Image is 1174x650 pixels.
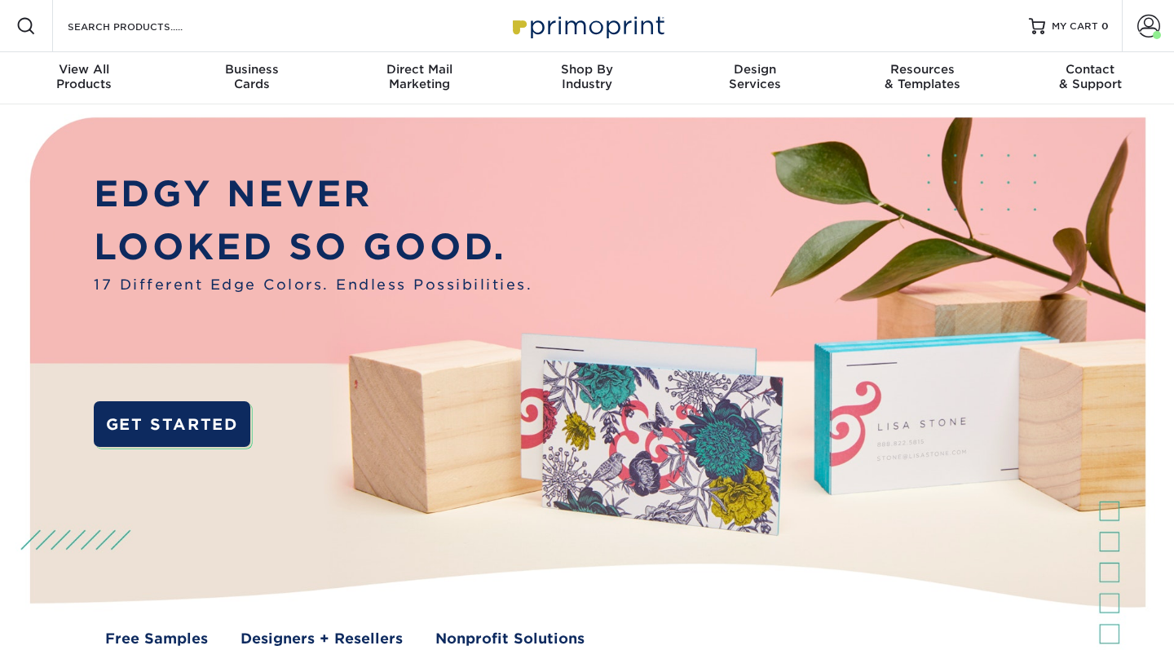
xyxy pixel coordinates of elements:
[671,62,839,91] div: Services
[94,168,532,221] p: EDGY NEVER
[1006,62,1174,77] span: Contact
[94,274,532,295] span: 17 Different Edge Colors. Endless Possibilities.
[168,62,336,91] div: Cards
[503,62,671,77] span: Shop By
[503,62,671,91] div: Industry
[94,221,532,274] p: LOOKED SO GOOD.
[839,62,1007,91] div: & Templates
[105,628,208,649] a: Free Samples
[1006,62,1174,91] div: & Support
[335,62,503,77] span: Direct Mail
[241,628,403,649] a: Designers + Resellers
[671,62,839,77] span: Design
[435,628,585,649] a: Nonprofit Solutions
[1006,52,1174,104] a: Contact& Support
[1101,20,1109,32] span: 0
[335,62,503,91] div: Marketing
[503,52,671,104] a: Shop ByIndustry
[1052,20,1098,33] span: MY CART
[505,8,669,43] img: Primoprint
[671,52,839,104] a: DesignServices
[66,16,225,36] input: SEARCH PRODUCTS.....
[839,62,1007,77] span: Resources
[839,52,1007,104] a: Resources& Templates
[168,62,336,77] span: Business
[94,401,249,448] a: GET STARTED
[335,52,503,104] a: Direct MailMarketing
[168,52,336,104] a: BusinessCards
